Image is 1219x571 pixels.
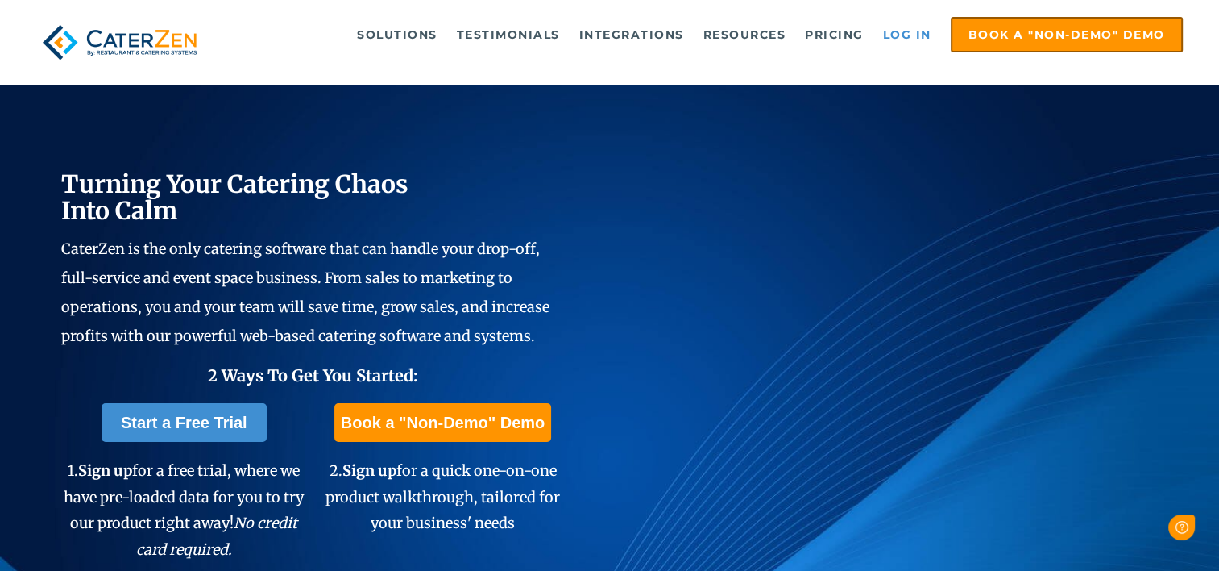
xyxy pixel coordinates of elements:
a: Resources [695,19,794,51]
span: 1. for a free trial, where we have pre-loaded data for you to try our product right away! [64,461,304,558]
span: Turning Your Catering Chaos Into Calm [61,169,408,226]
img: caterzen [36,17,203,68]
a: Book a "Non-Demo" Demo [334,403,551,442]
a: Start a Free Trial [102,403,267,442]
div: Navigation Menu [232,17,1182,52]
a: Testimonials [449,19,568,51]
em: No credit card required. [136,514,298,558]
span: 2 Ways To Get You Started: [208,365,418,386]
span: CaterZen is the only catering software that can handle your drop-off, full-service and event spac... [61,240,549,345]
span: Sign up [342,461,396,480]
a: Solutions [349,19,446,51]
a: Book a "Non-Demo" Demo [951,17,1183,52]
a: Pricing [797,19,872,51]
span: Sign up [78,461,132,480]
a: Log in [875,19,939,51]
iframe: Help widget launcher [1076,508,1201,553]
a: Integrations [571,19,692,51]
span: 2. for a quick one-on-one product walkthrough, tailored for your business' needs [325,461,560,532]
